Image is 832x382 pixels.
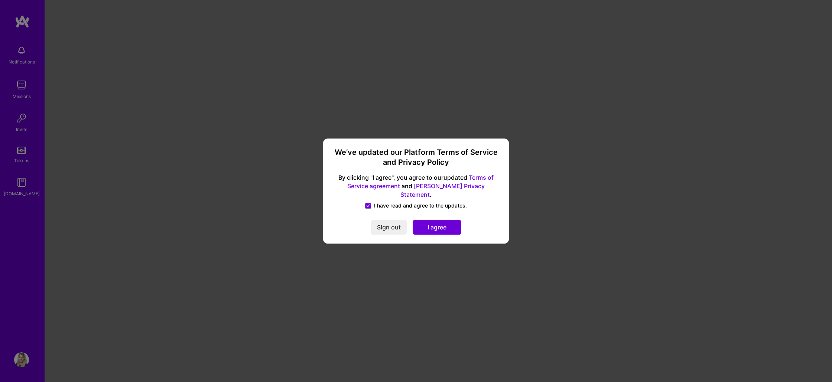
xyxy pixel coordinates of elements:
[332,147,500,168] h3: We’ve updated our Platform Terms of Service and Privacy Policy
[347,174,494,190] a: Terms of Service agreement
[400,182,485,198] a: [PERSON_NAME] Privacy Statement
[374,202,467,209] span: I have read and agree to the updates.
[371,220,407,235] button: Sign out
[413,220,461,235] button: I agree
[332,174,500,199] span: By clicking "I agree", you agree to our updated and .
